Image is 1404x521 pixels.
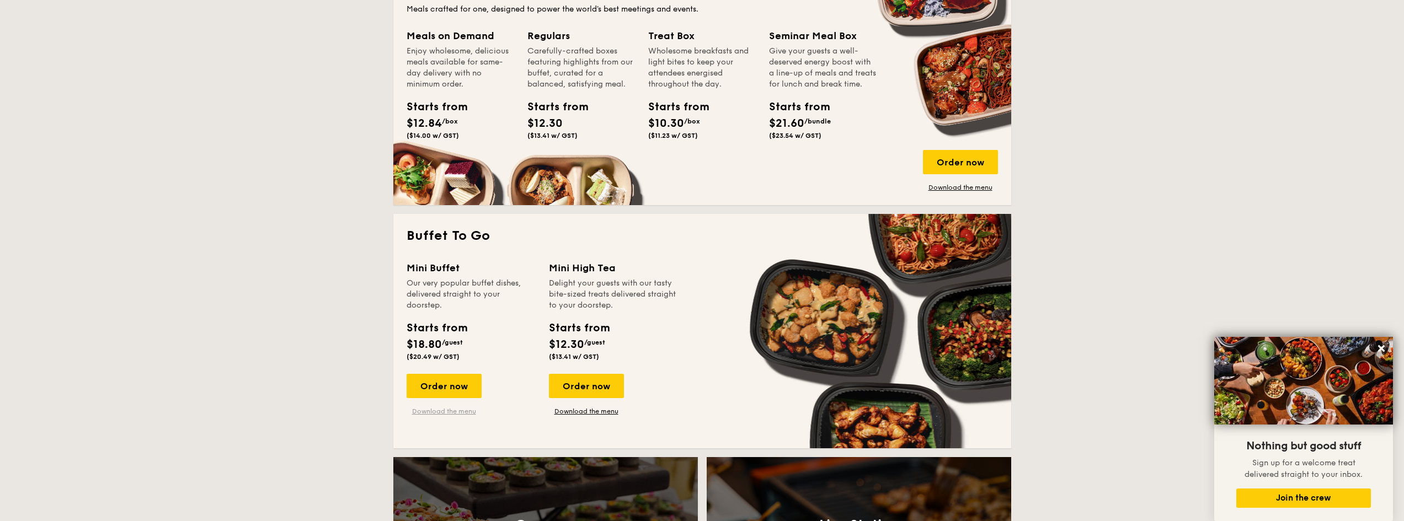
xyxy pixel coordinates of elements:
[549,353,599,361] span: ($13.41 w/ GST)
[407,46,514,90] div: Enjoy wholesome, delicious meals available for same-day delivery with no minimum order.
[527,132,578,139] span: ($13.41 w/ GST)
[527,46,635,90] div: Carefully-crafted boxes featuring highlights from our buffet, curated for a balanced, satisfying ...
[407,132,459,139] span: ($14.00 w/ GST)
[527,117,563,130] span: $12.30
[407,227,998,245] h2: Buffet To Go
[1373,340,1390,357] button: Close
[684,117,700,125] span: /box
[923,183,998,192] a: Download the menu
[1246,439,1361,453] span: Nothing but good stuff
[549,278,678,311] div: Delight your guests with our tasty bite-sized treats delivered straight to your doorstep.
[648,28,756,44] div: Treat Box
[549,374,624,398] div: Order now
[407,99,456,115] div: Starts from
[442,117,458,125] span: /box
[648,132,698,139] span: ($11.23 w/ GST)
[407,338,442,351] span: $18.80
[769,117,804,130] span: $21.60
[407,374,482,398] div: Order now
[648,117,684,130] span: $10.30
[648,99,698,115] div: Starts from
[549,320,609,336] div: Starts from
[1245,458,1363,479] span: Sign up for a welcome treat delivered straight to your inbox.
[549,260,678,276] div: Mini High Tea
[407,117,442,130] span: $12.84
[769,132,821,139] span: ($23.54 w/ GST)
[1214,337,1393,425] img: DSC07876-Edit02-Large.jpeg
[407,320,467,336] div: Starts from
[549,407,624,416] a: Download the menu
[804,117,831,125] span: /bundle
[923,150,998,174] div: Order now
[407,28,514,44] div: Meals on Demand
[769,99,819,115] div: Starts from
[648,46,756,90] div: Wholesome breakfasts and light bites to keep your attendees energised throughout the day.
[549,338,584,351] span: $12.30
[527,28,635,44] div: Regulars
[769,28,877,44] div: Seminar Meal Box
[407,353,460,361] span: ($20.49 w/ GST)
[769,46,877,90] div: Give your guests a well-deserved energy boost with a line-up of meals and treats for lunch and br...
[407,407,482,416] a: Download the menu
[407,4,998,15] div: Meals crafted for one, designed to power the world's best meetings and events.
[584,339,605,346] span: /guest
[442,339,463,346] span: /guest
[527,99,577,115] div: Starts from
[1236,488,1371,508] button: Join the crew
[407,260,536,276] div: Mini Buffet
[407,278,536,311] div: Our very popular buffet dishes, delivered straight to your doorstep.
